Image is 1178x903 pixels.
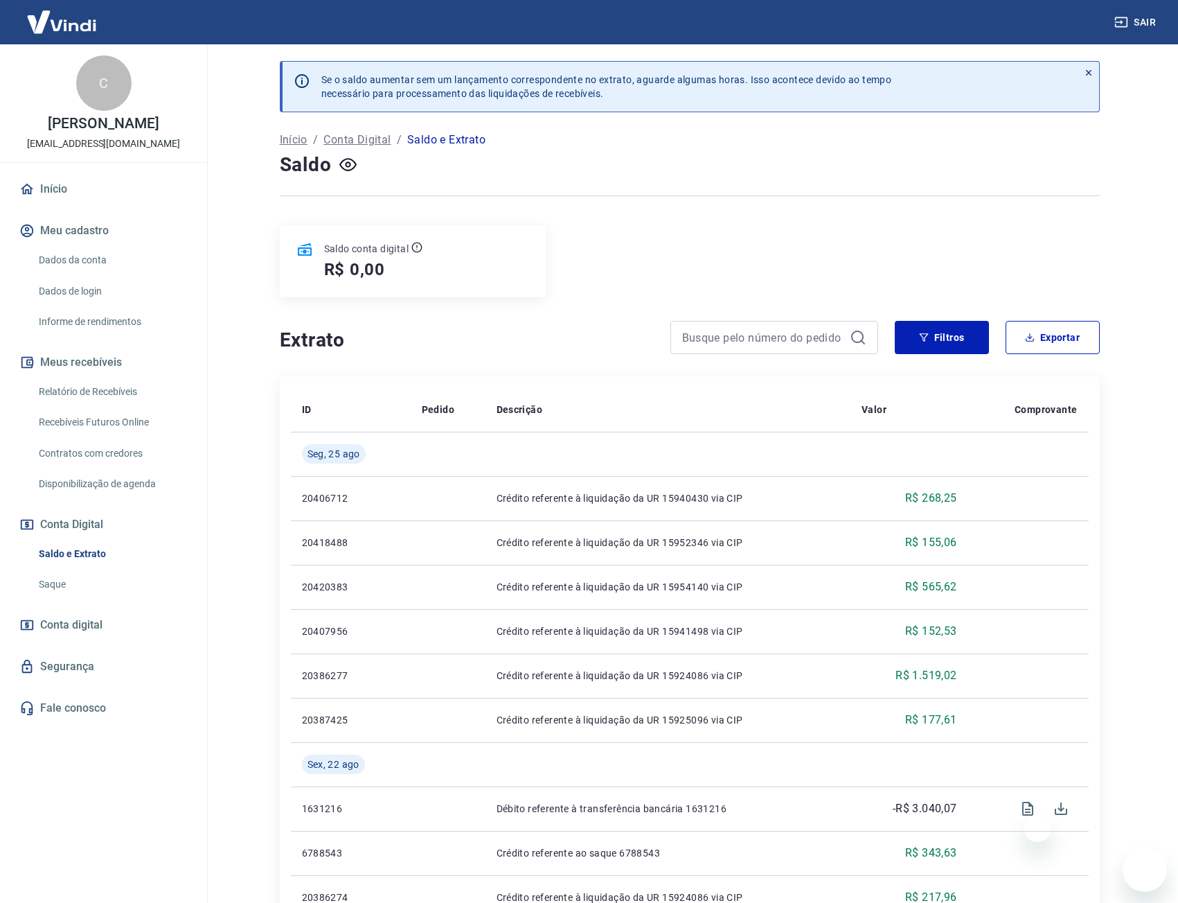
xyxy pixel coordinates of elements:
[321,73,892,100] p: Se o saldo aumentar sem um lançamento correspondente no extrato, aguarde algumas horas. Isso acon...
[302,624,400,638] p: 20407956
[17,1,107,43] img: Vindi
[324,258,386,281] h5: R$ 0,00
[497,713,839,727] p: Crédito referente à liquidação da UR 15925096 via CIP
[302,580,400,594] p: 20420383
[905,623,957,640] p: R$ 152,53
[682,327,844,348] input: Busque pelo número do pedido
[40,615,102,635] span: Conta digital
[76,55,132,111] div: C
[497,802,839,816] p: Débito referente à transferência bancária 1631216
[27,137,180,151] p: [EMAIL_ADDRESS][DOMAIN_NAME]
[497,580,839,594] p: Crédito referente à liquidação da UR 15954140 via CIP
[905,845,957,861] p: R$ 343,63
[407,132,485,148] p: Saldo e Extrato
[280,151,332,179] h4: Saldo
[33,308,190,336] a: Informe de rendimentos
[302,403,312,417] p: ID
[17,651,190,682] a: Segurança
[905,534,957,551] p: R$ 155,06
[1024,814,1051,842] iframe: Fechar mensagem
[280,132,307,148] a: Início
[302,802,400,816] p: 1631216
[33,540,190,568] a: Saldo e Extrato
[33,246,190,274] a: Dados da conta
[1112,10,1161,35] button: Sair
[33,570,190,599] a: Saque
[323,132,391,148] a: Conta Digital
[895,321,989,354] button: Filtros
[33,408,190,437] a: Recebíveis Futuros Online
[324,242,409,256] p: Saldo conta digital
[33,470,190,498] a: Disponibilização de agenda
[1015,403,1077,417] p: Comprovante
[862,403,886,417] p: Valor
[497,669,839,683] p: Crédito referente à liquidação da UR 15924086 via CIP
[17,693,190,724] a: Fale conosco
[1123,848,1167,892] iframe: Botão para abrir a janela de mensagens
[302,491,400,505] p: 20406712
[497,536,839,550] p: Crédito referente à liquidação da UR 15952346 via CIP
[17,347,190,378] button: Meus recebíveis
[497,624,839,638] p: Crédito referente à liquidação da UR 15941498 via CIP
[893,800,957,817] p: -R$ 3.040,07
[307,447,360,461] span: Seg, 25 ago
[33,277,190,306] a: Dados de login
[302,713,400,727] p: 20387425
[497,491,839,505] p: Crédito referente à liquidação da UR 15940430 via CIP
[497,846,839,860] p: Crédito referente ao saque 6788543
[280,326,654,354] h4: Extrato
[895,667,956,684] p: R$ 1.519,02
[422,403,454,417] p: Pedido
[33,378,190,406] a: Relatório de Recebíveis
[302,669,400,683] p: 20386277
[48,116,159,131] p: [PERSON_NAME]
[905,712,957,728] p: R$ 177,61
[397,132,402,148] p: /
[313,132,318,148] p: /
[1006,321,1100,354] button: Exportar
[1044,792,1078,825] span: Download
[302,536,400,550] p: 20418488
[302,846,400,860] p: 6788543
[17,174,190,204] a: Início
[17,216,190,246] button: Meu cadastro
[905,579,957,595] p: R$ 565,62
[1011,792,1044,825] span: Visualizar
[33,439,190,468] a: Contratos com credores
[905,490,957,507] p: R$ 268,25
[497,403,543,417] p: Descrição
[307,757,359,771] span: Sex, 22 ago
[17,610,190,640] a: Conta digital
[17,509,190,540] button: Conta Digital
